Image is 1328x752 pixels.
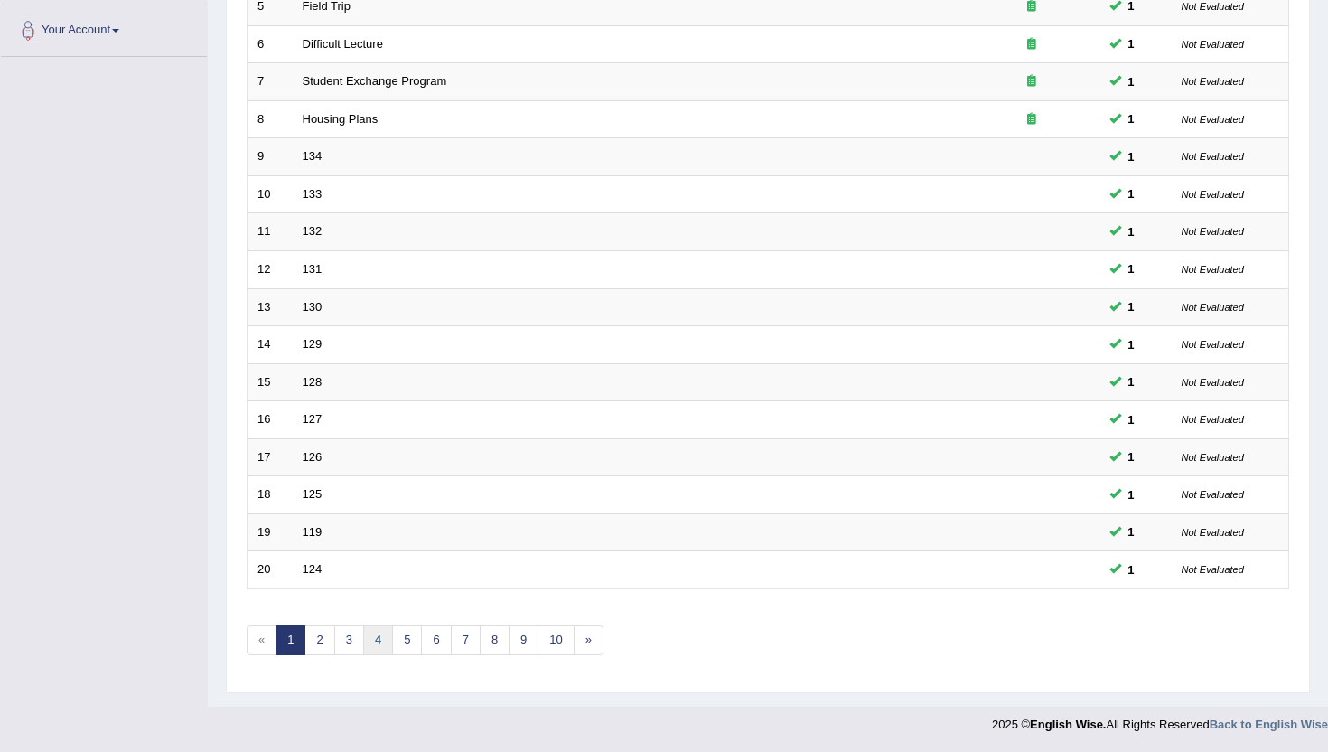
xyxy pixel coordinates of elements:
a: 9 [509,625,538,655]
td: 8 [248,100,293,138]
a: Difficult Lecture [303,37,383,51]
a: Housing Plans [303,112,379,126]
a: Back to English Wise [1210,718,1328,731]
span: You can still take this question [1121,485,1142,504]
td: 18 [248,476,293,514]
td: 7 [248,63,293,101]
div: Exam occurring question [974,36,1090,53]
span: You can still take this question [1121,109,1142,128]
a: 129 [303,337,323,351]
a: 119 [303,525,323,539]
small: Not Evaluated [1182,564,1244,575]
small: Not Evaluated [1182,226,1244,237]
strong: English Wise. [1030,718,1106,731]
td: 19 [248,513,293,551]
a: 130 [303,300,323,314]
td: 6 [248,25,293,63]
a: 133 [303,187,323,201]
small: Not Evaluated [1182,377,1244,388]
span: You can still take this question [1121,447,1142,466]
span: You can still take this question [1121,72,1142,91]
td: 12 [248,250,293,288]
td: 14 [248,326,293,364]
span: You can still take this question [1121,335,1142,354]
a: 2 [304,625,334,655]
small: Not Evaluated [1182,414,1244,425]
a: Student Exchange Program [303,74,447,88]
div: 2025 © All Rights Reserved [992,707,1328,733]
small: Not Evaluated [1182,489,1244,500]
small: Not Evaluated [1182,302,1244,313]
a: 10 [538,625,574,655]
div: Exam occurring question [974,73,1090,90]
td: 17 [248,438,293,476]
span: You can still take this question [1121,184,1142,203]
a: » [574,625,603,655]
small: Not Evaluated [1182,452,1244,463]
td: 15 [248,363,293,401]
a: 127 [303,412,323,426]
span: You can still take this question [1121,147,1142,166]
span: You can still take this question [1121,297,1142,316]
a: 125 [303,487,323,501]
a: 6 [421,625,451,655]
a: 1 [276,625,305,655]
span: You can still take this question [1121,522,1142,541]
a: 4 [363,625,393,655]
td: 20 [248,551,293,589]
small: Not Evaluated [1182,189,1244,200]
div: Exam occurring question [974,111,1090,128]
span: You can still take this question [1121,560,1142,579]
small: Not Evaluated [1182,114,1244,125]
span: You can still take this question [1121,34,1142,53]
a: Your Account [1,5,207,51]
small: Not Evaluated [1182,264,1244,275]
td: 16 [248,401,293,439]
td: 13 [248,288,293,326]
a: 7 [451,625,481,655]
td: 11 [248,213,293,251]
a: 3 [334,625,364,655]
small: Not Evaluated [1182,339,1244,350]
small: Not Evaluated [1182,39,1244,50]
span: « [247,625,276,655]
small: Not Evaluated [1182,1,1244,12]
a: 124 [303,562,323,576]
span: You can still take this question [1121,222,1142,241]
small: Not Evaluated [1182,76,1244,87]
span: You can still take this question [1121,259,1142,278]
a: 5 [392,625,422,655]
a: 126 [303,450,323,464]
a: 8 [480,625,510,655]
span: You can still take this question [1121,410,1142,429]
a: 132 [303,224,323,238]
span: You can still take this question [1121,372,1142,391]
a: 131 [303,262,323,276]
td: 9 [248,138,293,176]
small: Not Evaluated [1182,527,1244,538]
td: 10 [248,175,293,213]
a: 128 [303,375,323,389]
small: Not Evaluated [1182,151,1244,162]
a: 134 [303,149,323,163]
